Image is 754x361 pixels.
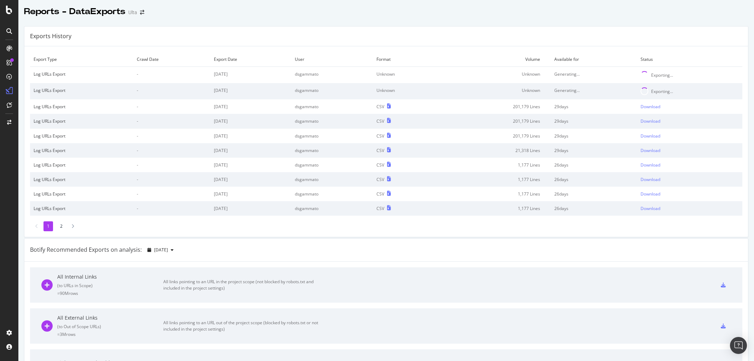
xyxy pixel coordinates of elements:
div: Log URLs Export [34,191,130,197]
td: dsgammato [291,129,373,143]
div: Ulta [128,9,137,16]
td: dsgammato [291,67,373,83]
a: Download [641,176,739,182]
div: Log URLs Export [34,71,130,77]
td: dsgammato [291,114,373,128]
div: Open Intercom Messenger [730,337,747,354]
td: [DATE] [210,83,291,99]
td: 1,177 Lines [441,201,551,216]
td: [DATE] [210,129,291,143]
a: Download [641,162,739,168]
td: Export Type [30,52,133,67]
td: - [133,201,210,216]
td: dsgammato [291,143,373,158]
td: - [133,158,210,172]
td: User [291,52,373,67]
div: Log URLs Export [34,104,130,110]
div: = 3M rows [57,331,163,337]
td: [DATE] [210,201,291,216]
td: - [133,143,210,158]
a: Download [641,191,739,197]
a: Download [641,118,739,124]
div: Exports History [30,32,71,40]
div: Log URLs Export [34,118,130,124]
li: 1 [43,221,53,231]
div: = 90M rows [57,290,163,296]
td: 21,318 Lines [441,143,551,158]
div: CSV [376,118,384,124]
td: [DATE] [210,99,291,114]
td: 201,179 Lines [441,129,551,143]
td: 29 days [551,114,637,128]
td: - [133,114,210,128]
div: arrow-right-arrow-left [140,10,144,15]
td: dsgammato [291,83,373,99]
td: dsgammato [291,201,373,216]
div: Log URLs Export [34,147,130,153]
div: CSV [376,147,384,153]
div: Download [641,191,660,197]
td: 29 days [551,129,637,143]
div: Botify Recommended Exports on analysis: [30,246,142,254]
a: Download [641,133,739,139]
div: Download [641,176,660,182]
div: Download [641,133,660,139]
div: Log URLs Export [34,87,130,93]
td: 29 days [551,143,637,158]
div: All Internal Links [57,273,163,280]
div: Download [641,205,660,211]
td: Unknown [441,67,551,83]
div: Exporting... [651,88,673,94]
div: Log URLs Export [34,162,130,168]
a: Download [641,147,739,153]
td: 29 days [551,99,637,114]
div: Generating... [554,71,634,77]
span: 2025 Oct. 2nd [154,247,168,253]
td: 1,177 Lines [441,187,551,201]
td: [DATE] [210,158,291,172]
div: ( to Out of Scope URLs ) [57,324,163,330]
td: dsgammato [291,158,373,172]
td: [DATE] [210,187,291,201]
td: 26 days [551,201,637,216]
div: Exporting... [651,72,673,78]
td: Available for [551,52,637,67]
td: [DATE] [210,172,291,187]
div: CSV [376,104,384,110]
div: Reports - DataExports [24,6,125,18]
td: [DATE] [210,114,291,128]
div: All External Links [57,314,163,321]
td: 201,179 Lines [441,99,551,114]
div: CSV [376,176,384,182]
div: CSV [376,162,384,168]
td: Unknown [373,83,440,99]
div: CSV [376,133,384,139]
div: ( to URLs in Scope ) [57,283,163,289]
td: - [133,187,210,201]
div: Generating... [554,87,634,93]
td: 1,177 Lines [441,158,551,172]
div: Download [641,118,660,124]
td: - [133,67,210,83]
td: Export Date [210,52,291,67]
td: - [133,129,210,143]
div: All links pointing to an URL in the project scope (not blocked by robots.txt and included in the ... [163,279,322,291]
li: 2 [57,221,66,231]
td: Unknown [441,83,551,99]
div: csv-export [721,324,726,328]
td: - [133,99,210,114]
td: Crawl Date [133,52,210,67]
td: dsgammato [291,187,373,201]
td: dsgammato [291,172,373,187]
div: Download [641,104,660,110]
td: Format [373,52,440,67]
td: Unknown [373,67,440,83]
div: Download [641,162,660,168]
div: Download [641,147,660,153]
td: 26 days [551,187,637,201]
div: csv-export [721,283,726,287]
button: [DATE] [145,244,176,256]
td: dsgammato [291,99,373,114]
td: Volume [441,52,551,67]
a: Download [641,104,739,110]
